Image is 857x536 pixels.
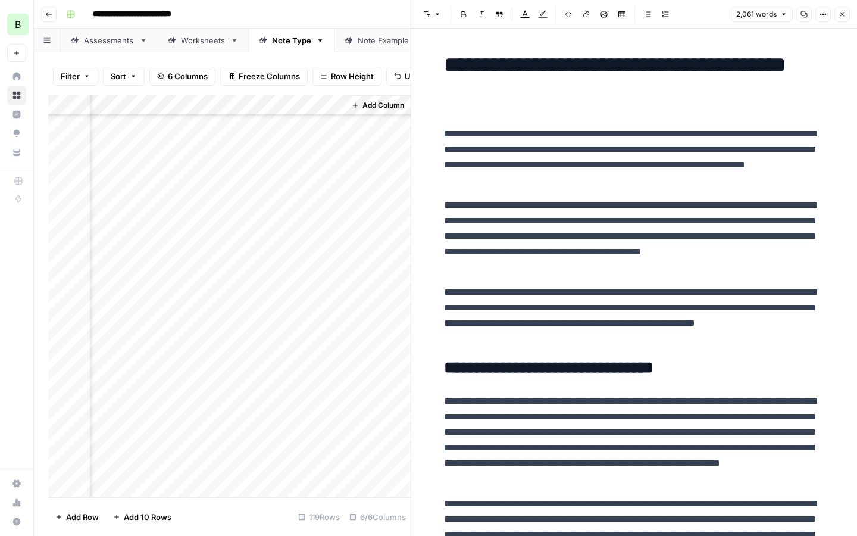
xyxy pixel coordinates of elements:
[149,67,215,86] button: 6 Columns
[334,29,433,52] a: Note Example
[103,67,145,86] button: Sort
[66,511,99,523] span: Add Row
[7,512,26,531] button: Help + Support
[7,10,26,39] button: Workspace: Blueprint
[111,70,126,82] span: Sort
[249,29,334,52] a: Note Type
[106,507,179,526] button: Add 10 Rows
[345,507,411,526] div: 6/6 Columns
[7,86,26,105] a: Browse
[61,29,158,52] a: Assessments
[181,35,226,46] div: Worksheets
[7,67,26,86] a: Home
[7,124,26,143] a: Opportunities
[7,493,26,512] a: Usage
[358,35,409,46] div: Note Example
[293,507,345,526] div: 119 Rows
[7,105,26,124] a: Insights
[168,70,208,82] span: 6 Columns
[15,17,21,32] span: B
[7,143,26,162] a: Your Data
[220,67,308,86] button: Freeze Columns
[158,29,249,52] a: Worksheets
[48,507,106,526] button: Add Row
[7,474,26,493] a: Settings
[386,67,433,86] button: Undo
[736,9,777,20] span: 2,061 words
[405,70,425,82] span: Undo
[312,67,381,86] button: Row Height
[53,67,98,86] button: Filter
[362,100,404,111] span: Add Column
[84,35,135,46] div: Assessments
[124,511,171,523] span: Add 10 Rows
[347,98,409,113] button: Add Column
[331,70,374,82] span: Row Height
[239,70,300,82] span: Freeze Columns
[272,35,311,46] div: Note Type
[61,70,80,82] span: Filter
[731,7,793,22] button: 2,061 words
